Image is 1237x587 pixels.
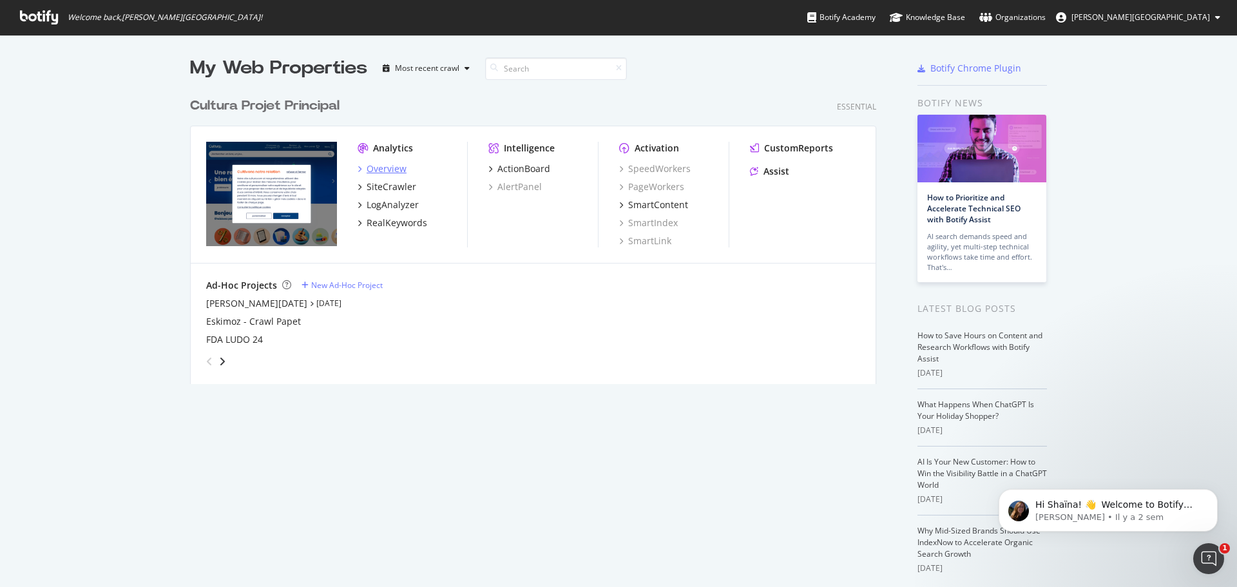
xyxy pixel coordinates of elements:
div: My Web Properties [190,55,367,81]
span: 1 [1220,543,1230,553]
img: cultura.com [206,142,337,246]
a: SmartContent [619,198,688,211]
a: Eskimoz - Crawl Papet [206,315,301,328]
a: PageWorkers [619,180,684,193]
div: Knowledge Base [890,11,965,24]
a: SpeedWorkers [619,162,691,175]
div: [DATE] [917,425,1047,436]
a: New Ad-Hoc Project [302,280,383,291]
a: Botify Chrome Plugin [917,62,1021,75]
iframe: Intercom notifications message [979,462,1237,552]
button: Most recent crawl [378,58,475,79]
div: AI search demands speed and agility, yet multi-step technical workflows take time and effort. Tha... [927,231,1037,273]
div: SiteCrawler [367,180,416,193]
a: ActionBoard [488,162,550,175]
div: Botify Academy [807,11,876,24]
div: [DATE] [917,563,1047,574]
div: LogAnalyzer [367,198,419,211]
div: Ad-Hoc Projects [206,279,277,292]
a: RealKeywords [358,217,427,229]
button: [PERSON_NAME][GEOGRAPHIC_DATA] [1046,7,1231,28]
a: SiteCrawler [358,180,416,193]
div: Activation [635,142,679,155]
a: How to Prioritize and Accelerate Technical SEO with Botify Assist [927,192,1021,225]
div: SmartContent [628,198,688,211]
a: Cultura Projet Principal [190,97,345,115]
div: CustomReports [764,142,833,155]
div: [DATE] [917,367,1047,379]
a: SmartLink [619,235,671,247]
iframe: Intercom live chat [1193,543,1224,574]
a: SmartIndex [619,217,678,229]
a: Assist [750,165,789,178]
img: How to Prioritize and Accelerate Technical SEO with Botify Assist [917,115,1046,182]
div: Assist [763,165,789,178]
div: New Ad-Hoc Project [311,280,383,291]
div: angle-right [218,355,227,368]
div: [DATE] [917,494,1047,505]
div: angle-left [201,351,218,372]
input: Search [485,57,627,80]
a: [PERSON_NAME][DATE] [206,297,307,310]
div: RealKeywords [367,217,427,229]
span: Welcome back, [PERSON_NAME][GEOGRAPHIC_DATA] ! [68,12,262,23]
div: ActionBoard [497,162,550,175]
div: Analytics [373,142,413,155]
div: Overview [367,162,407,175]
a: What Happens When ChatGPT Is Your Holiday Shopper? [917,399,1034,421]
div: grid [190,81,887,384]
div: Intelligence [504,142,555,155]
a: How to Save Hours on Content and Research Workflows with Botify Assist [917,330,1042,364]
div: Botify news [917,96,1047,110]
a: [DATE] [316,298,341,309]
div: Organizations [979,11,1046,24]
a: AlertPanel [488,180,542,193]
span: Shaïna Lorsold [1071,12,1210,23]
a: LogAnalyzer [358,198,419,211]
a: CustomReports [750,142,833,155]
a: Why Mid-Sized Brands Should Use IndexNow to Accelerate Organic Search Growth [917,525,1040,559]
a: AI Is Your New Customer: How to Win the Visibility Battle in a ChatGPT World [917,456,1047,490]
a: FDA LUDO 24 [206,333,263,346]
div: Botify Chrome Plugin [930,62,1021,75]
div: Cultura Projet Principal [190,97,340,115]
div: Essential [837,101,876,112]
div: Most recent crawl [395,64,459,72]
a: Overview [358,162,407,175]
div: Latest Blog Posts [917,302,1047,316]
